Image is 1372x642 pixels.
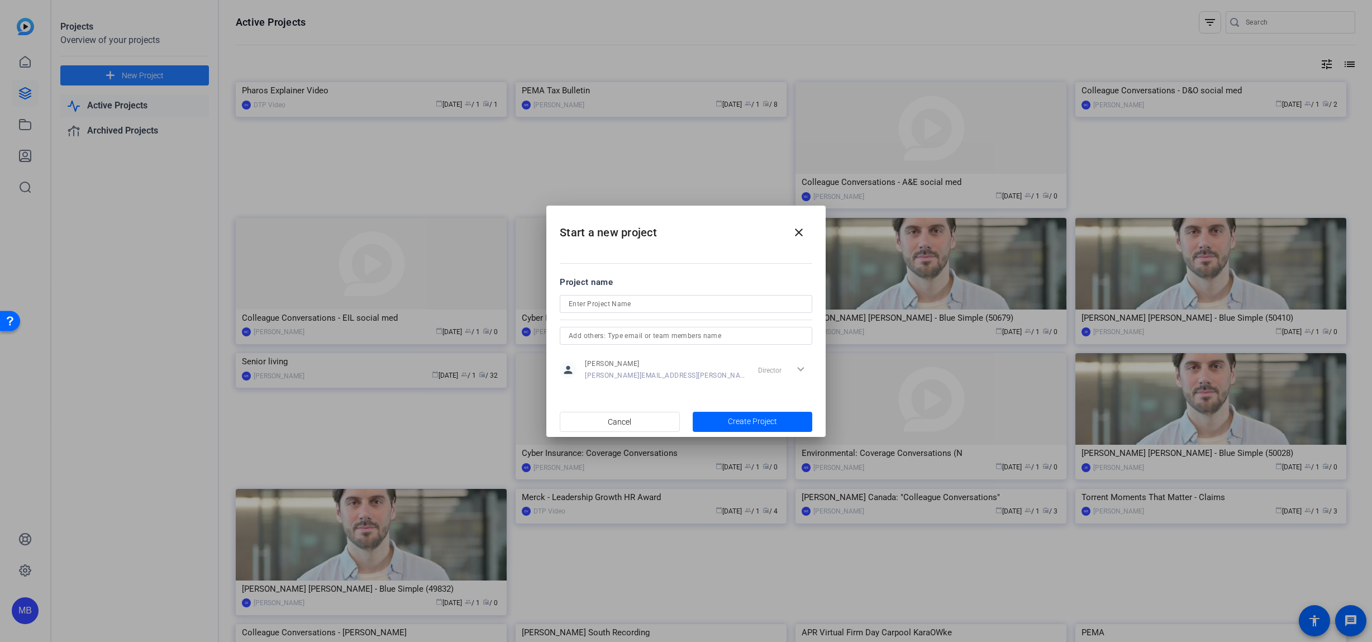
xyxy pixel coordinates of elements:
input: Enter Project Name [569,297,803,311]
mat-icon: close [792,226,806,239]
input: Add others: Type email or team members name [569,329,803,343]
span: [PERSON_NAME][EMAIL_ADDRESS][PERSON_NAME][DOMAIN_NAME] [585,371,745,380]
mat-icon: person [560,362,577,378]
button: Create Project [693,412,813,432]
h2: Start a new project [546,206,826,251]
span: Create Project [728,416,777,427]
span: [PERSON_NAME] [585,359,745,368]
div: Project name [560,276,812,288]
button: Cancel [560,412,680,432]
span: Cancel [608,411,631,432]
